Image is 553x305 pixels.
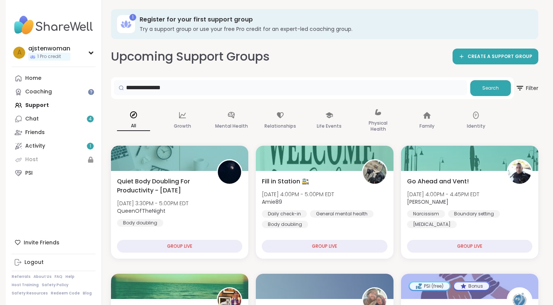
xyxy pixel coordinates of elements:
div: PSI [25,169,33,177]
h3: Register for your first support group [140,15,528,24]
p: Growth [174,122,191,131]
div: GROUP LIVE [262,240,387,253]
div: GROUP LIVE [407,240,532,253]
span: 1 Pro credit [37,53,61,60]
h2: Upcoming Support Groups [111,48,270,65]
div: GROUP LIVE [117,240,242,253]
a: Referrals [12,274,30,279]
img: QueenOfTheNight [218,160,241,184]
div: Invite Friends [12,236,96,249]
a: Activity1 [12,139,96,153]
p: Life Events [317,122,342,131]
p: Mental Health [215,122,248,131]
p: Family [419,122,434,131]
div: Home [25,75,41,82]
a: Home [12,72,96,85]
h3: Try a support group or use your free Pro credit for an expert-led coaching group. [140,25,528,33]
a: Host Training [12,282,39,288]
a: Host [12,153,96,166]
b: Amie89 [262,198,282,206]
span: a [17,48,21,58]
span: [DATE] 4:00PM - 4:45PM EDT [407,191,479,198]
button: Search [470,80,511,96]
img: Jorge_Z [508,160,531,184]
span: Fill in Station 🚉 [262,177,309,186]
a: PSI [12,166,96,180]
span: Search [482,85,499,91]
iframe: Spotlight [88,89,94,95]
span: Go Ahead and Vent! [407,177,469,186]
div: 1 [129,14,136,21]
span: [DATE] 4:00PM - 5:00PM EDT [262,191,334,198]
div: ajstenwoman [28,44,70,53]
div: [MEDICAL_DATA] [407,221,457,228]
div: Body doubling [117,219,163,227]
a: FAQ [55,274,62,279]
div: Logout [24,259,44,266]
div: Boundary setting [448,210,500,218]
a: Redeem Code [51,291,80,296]
a: Blog [83,291,92,296]
div: Coaching [25,88,52,96]
span: Filter [515,79,538,97]
p: Relationships [264,122,296,131]
span: [DATE] 3:30PM - 5:00PM EDT [117,200,188,207]
b: [PERSON_NAME] [407,198,448,206]
p: Physical Health [362,119,395,134]
b: QueenOfTheNight [117,207,166,215]
button: Filter [515,77,538,99]
div: PSI (free) [410,282,450,290]
img: Amie89 [363,160,386,184]
a: Safety Policy [42,282,68,288]
span: 1 [90,143,91,149]
a: CREATE A SUPPORT GROUP [453,49,538,64]
div: Host [25,156,38,163]
p: All [117,121,150,131]
div: General mental health [310,210,374,218]
a: Logout [12,256,96,269]
div: Narcissism [407,210,445,218]
a: About Us [33,274,52,279]
span: 4 [89,116,92,122]
a: Help [65,274,74,279]
div: Activity [25,142,45,150]
span: CREATE A SUPPORT GROUP [468,53,532,60]
div: Chat [25,115,39,123]
a: Friends [12,126,96,139]
span: Quiet Body Doubling For Productivity - [DATE] [117,177,208,195]
a: Chat4 [12,112,96,126]
a: Coaching [12,85,96,99]
div: Body doubling [262,221,308,228]
p: Identity [467,122,485,131]
div: Friends [25,129,45,136]
div: Daily check-in [262,210,307,218]
img: ShareWell Nav Logo [12,12,96,38]
div: Bonus [454,282,489,290]
a: Safety Resources [12,291,48,296]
